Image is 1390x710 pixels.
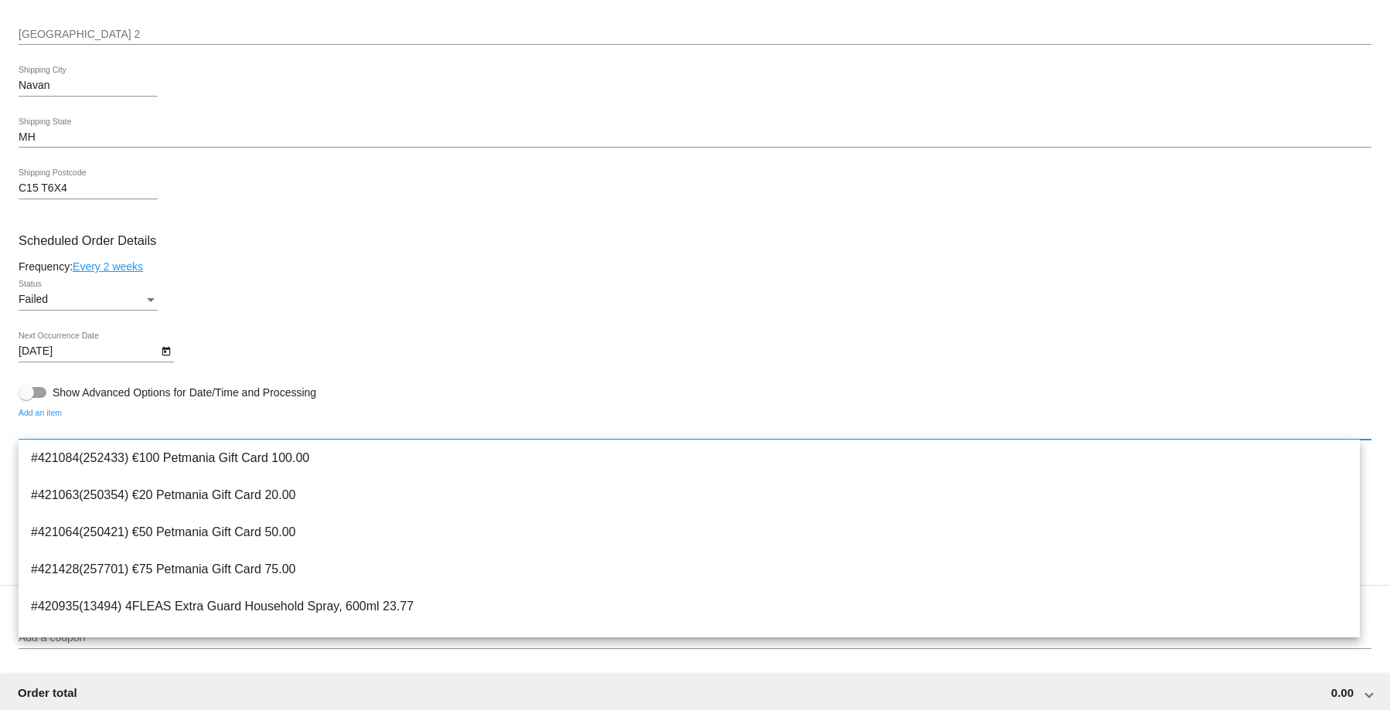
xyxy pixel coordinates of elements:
span: #420935(13494) 4FLEAS Extra Guard Household Spray, 600ml 23.77 [31,588,1347,625]
mat-select: Status [19,294,158,306]
span: #421063(250354) €20 Petmania Gift Card 20.00 [31,477,1347,514]
button: Open calendar [158,342,174,358]
span: Failed [19,293,48,305]
input: Add a coupon [19,632,1371,644]
input: Shipping State [19,131,1371,144]
span: #424486(4044339) ACCENT Dog Collar Accessory, Burgundy Bow 9.99 [31,625,1347,662]
h3: Scheduled Order Details [19,233,1371,248]
div: Frequency: [19,260,1371,273]
span: #421084(252433) €100 Petmania Gift Card 100.00 [31,440,1347,477]
a: Every 2 weeks [73,260,143,273]
span: #421428(257701) €75 Petmania Gift Card 75.00 [31,551,1347,588]
input: Next Occurrence Date [19,345,158,358]
span: 0.00 [1331,686,1354,699]
input: Shipping City [19,80,158,92]
span: Order total [18,686,77,699]
input: Shipping Street 2 [19,29,1371,41]
span: #421064(250421) €50 Petmania Gift Card 50.00 [31,514,1347,551]
input: Add an item [19,423,1371,435]
span: Show Advanced Options for Date/Time and Processing [53,385,316,400]
input: Shipping Postcode [19,182,158,195]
